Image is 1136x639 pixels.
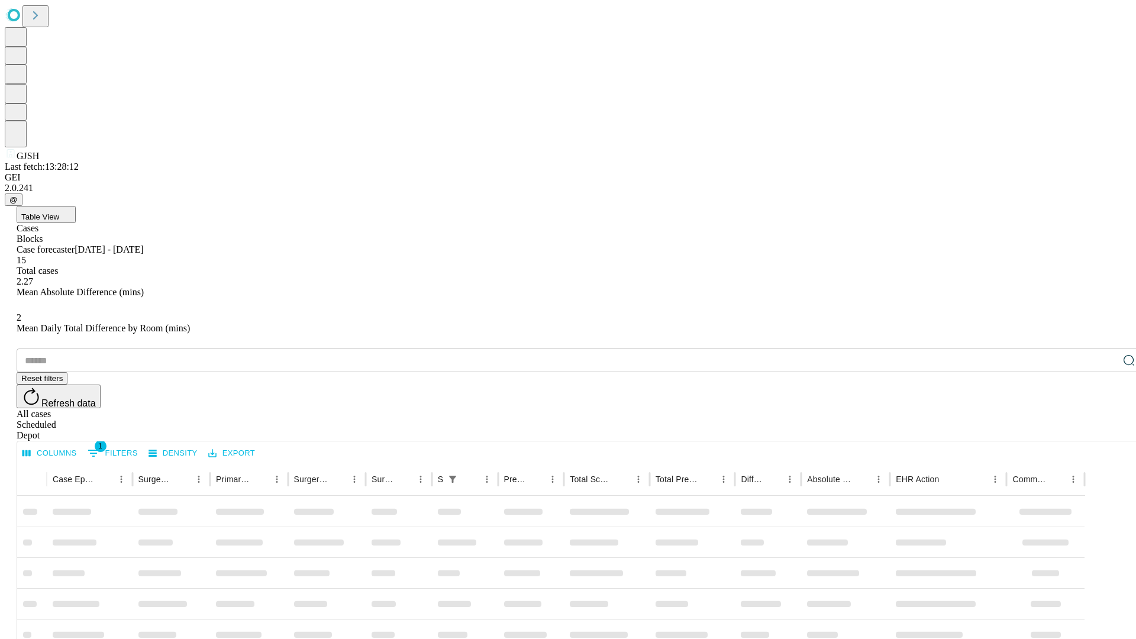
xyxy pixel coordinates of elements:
div: Difference [741,475,764,484]
button: Show filters [444,471,461,488]
button: Menu [782,471,798,488]
button: Sort [252,471,269,488]
button: Sort [528,471,544,488]
button: Sort [330,471,346,488]
button: Export [205,444,258,463]
button: Menu [544,471,561,488]
span: 2.27 [17,276,33,286]
button: Density [146,444,201,463]
button: @ [5,193,22,206]
div: Surgery Date [372,475,395,484]
button: Select columns [20,444,80,463]
button: Show filters [85,444,141,463]
div: Surgeon Name [138,475,173,484]
button: Sort [614,471,630,488]
div: Primary Service [216,475,250,484]
button: Menu [715,471,732,488]
div: Comments [1012,475,1047,484]
button: Sort [96,471,113,488]
button: Menu [1065,471,1082,488]
div: Total Predicted Duration [656,475,698,484]
button: Reset filters [17,372,67,385]
span: [DATE] - [DATE] [75,244,143,254]
span: Mean Daily Total Difference by Room (mins) [17,323,190,333]
button: Refresh data [17,385,101,408]
button: Menu [870,471,887,488]
button: Sort [396,471,412,488]
span: 2 [17,312,21,322]
button: Menu [987,471,1003,488]
div: Surgery Name [294,475,328,484]
button: Menu [269,471,285,488]
div: 2.0.241 [5,183,1131,193]
button: Sort [940,471,957,488]
div: Absolute Difference [807,475,853,484]
div: Scheduled In Room Duration [438,475,443,484]
span: Total cases [17,266,58,276]
span: Mean Absolute Difference (mins) [17,287,144,297]
div: EHR Action [896,475,939,484]
button: Sort [854,471,870,488]
span: Table View [21,212,59,221]
span: 15 [17,255,26,265]
div: GEI [5,172,1131,183]
span: 1 [95,440,106,452]
button: Sort [765,471,782,488]
span: Case forecaster [17,244,75,254]
button: Sort [462,471,479,488]
button: Menu [412,471,429,488]
div: 1 active filter [444,471,461,488]
span: Refresh data [41,398,96,408]
button: Menu [479,471,495,488]
button: Menu [630,471,647,488]
div: Total Scheduled Duration [570,475,612,484]
span: @ [9,195,18,204]
button: Sort [1048,471,1065,488]
div: Predicted In Room Duration [504,475,527,484]
button: Sort [174,471,191,488]
button: Table View [17,206,76,223]
span: Reset filters [21,374,63,383]
button: Menu [191,471,207,488]
button: Menu [113,471,130,488]
button: Menu [346,471,363,488]
div: Case Epic Id [53,475,95,484]
button: Sort [699,471,715,488]
span: Last fetch: 13:28:12 [5,162,79,172]
span: GJSH [17,151,39,161]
